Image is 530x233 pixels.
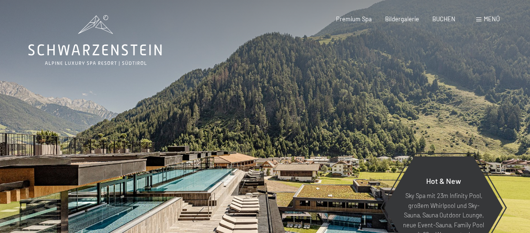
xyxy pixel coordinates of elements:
span: Menü [484,15,500,23]
a: Bildergalerie [385,15,419,23]
span: Hot & New [426,176,461,185]
a: BUCHEN [432,15,455,23]
a: Premium Spa [336,15,372,23]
